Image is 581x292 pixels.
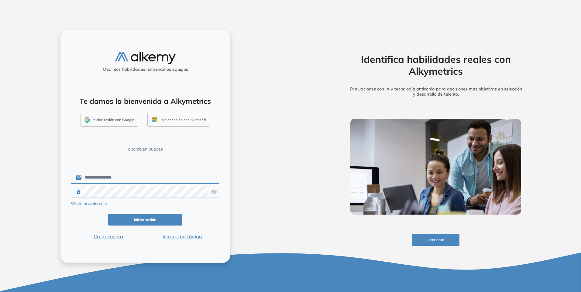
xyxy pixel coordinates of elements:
img: logo-alkemy [115,52,176,64]
button: Crear cuenta [71,233,145,240]
img: GMAIL_ICON [84,117,90,123]
button: Iniciar sesión con Microsoft [147,113,210,127]
button: Iniciar sesión con Google [81,113,138,127]
h2: Identifica habilidades reales con Alkymetrics [341,53,531,77]
button: Olvidé mi contraseña [71,201,107,206]
h5: Evaluaciones con IA y tecnología anticopia para decisiones más objetivas en selección y desarroll... [341,87,531,97]
img: asd [211,186,217,198]
button: Iniciar con código [145,233,219,240]
h5: Medimos habilidades, entrenamos equipos [63,67,228,72]
button: Leer nota [412,234,459,246]
span: o también puedes [128,146,163,152]
img: img-more-info [350,119,521,215]
div: Widget de chat [472,222,581,292]
button: Iniciar sesión [108,214,182,226]
iframe: Chat Widget [472,222,581,292]
img: OUTLOOK_ICON [151,116,158,123]
h4: Te damos la bienvenida a Alkymetrics [68,97,222,106]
